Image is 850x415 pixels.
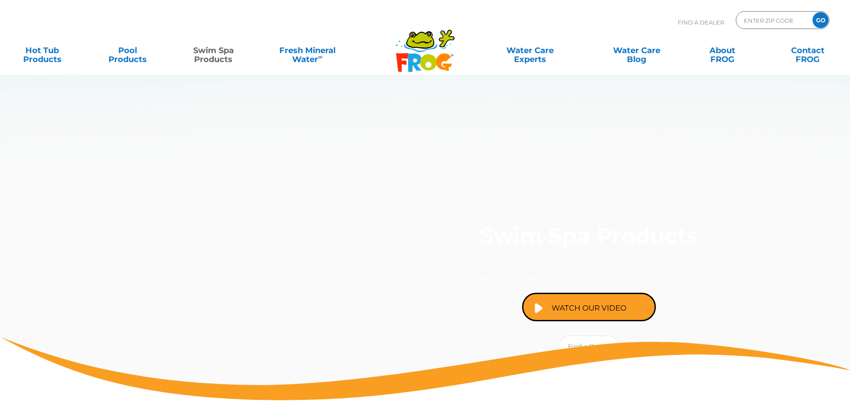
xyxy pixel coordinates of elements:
a: Watch Our Video [522,293,656,321]
a: AboutFROG [689,41,755,59]
a: Fresh MineralWater∞ [265,41,349,59]
a: PoolProducts [95,41,161,59]
input: GO [813,12,829,28]
a: Find a Dealer [559,336,619,357]
a: ContactFROG [775,41,841,59]
a: Water CareExperts [476,41,584,59]
a: Water CareBlog [603,41,670,59]
a: Swim SpaProducts [180,41,247,59]
a: Hot TubProducts [9,41,75,59]
p: Find A Dealer [678,11,724,33]
img: Frog Products Logo [391,18,460,72]
sup: ∞ [318,53,323,60]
